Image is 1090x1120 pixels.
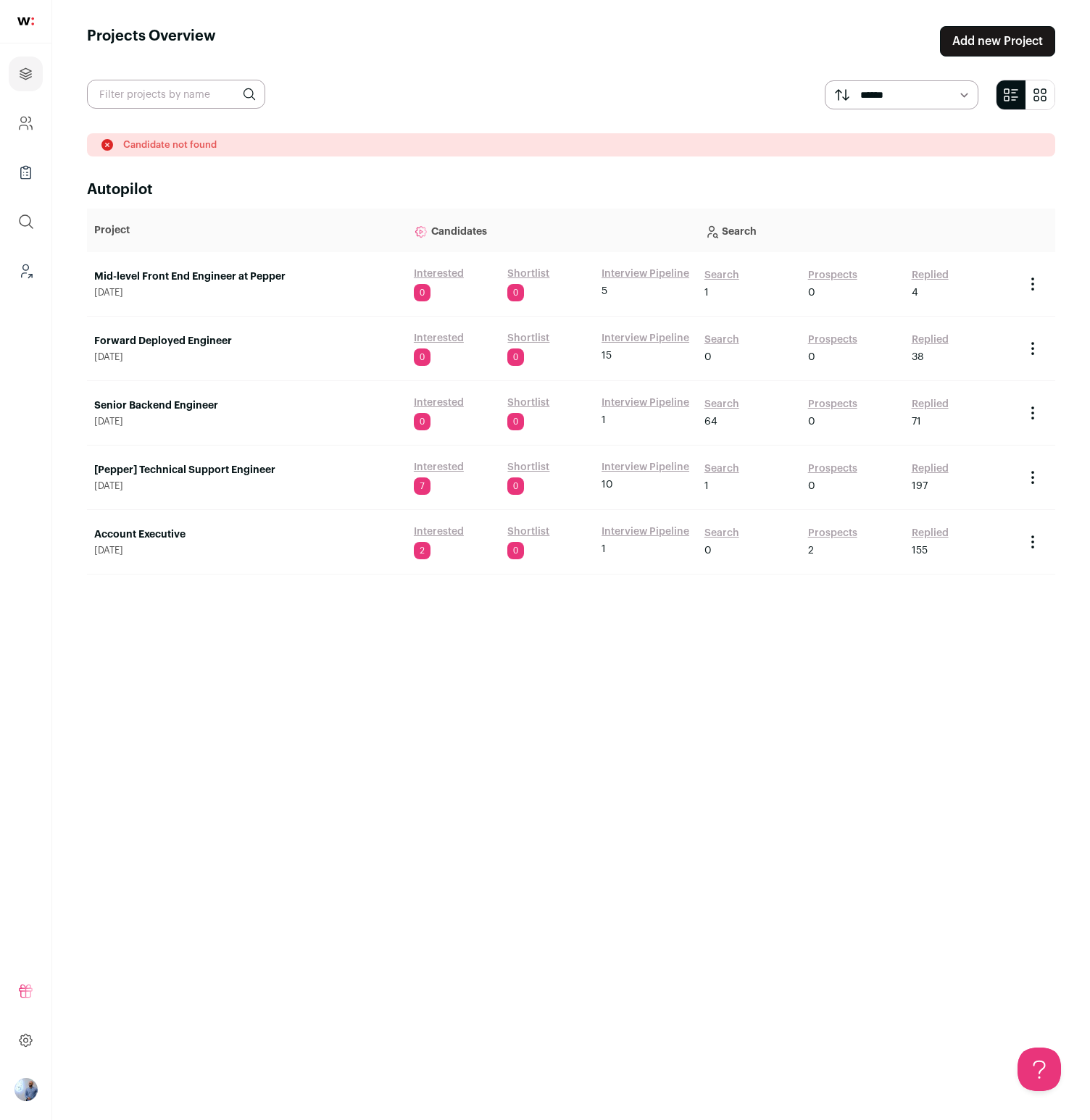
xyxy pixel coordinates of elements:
[507,284,524,301] span: 0
[507,477,524,495] span: 0
[507,460,549,475] a: Shortlist
[602,413,606,427] span: 1
[87,180,1055,200] h2: Autopilot
[704,414,717,429] span: 64
[414,460,464,475] a: Interested
[414,396,464,410] a: Interested
[912,526,949,540] a: Replied
[123,139,217,151] p: Candidate not found
[912,479,928,493] span: 197
[704,543,712,558] span: 0
[507,542,524,559] span: 0
[912,397,949,411] a: Replied
[1018,1048,1061,1091] iframe: Help Scout Beacon - Open
[414,542,430,559] span: 2
[912,268,949,283] a: Replied
[704,397,739,411] a: Search
[94,223,399,238] p: Project
[602,525,689,539] a: Interview Pipeline
[414,284,430,301] span: 0
[14,1078,38,1101] button: Open dropdown
[9,106,43,141] a: Company and ATS Settings
[1024,533,1041,551] button: Project Actions
[1024,275,1041,293] button: Project Actions
[94,334,399,348] a: Forward Deployed Engineer
[94,463,399,477] a: [Pepper] Technical Support Engineer
[14,1078,38,1101] img: 97332-medium_jpg
[704,526,739,540] a: Search
[9,155,43,190] a: Company Lists
[94,287,399,298] span: [DATE]
[704,285,709,300] span: 1
[602,348,612,363] span: 15
[507,413,524,430] span: 0
[602,396,689,410] a: Interview Pipeline
[1024,469,1041,486] button: Project Actions
[94,480,399,492] span: [DATE]
[808,397,857,411] a: Prospects
[808,414,815,429] span: 0
[94,269,399,284] a: Mid-level Front End Engineer at Pepper
[704,479,709,493] span: 1
[414,331,464,346] a: Interested
[704,268,739,283] a: Search
[1024,404,1041,422] button: Project Actions
[94,351,399,363] span: [DATE]
[507,267,549,281] a: Shortlist
[87,80,265,109] input: Filter projects by name
[414,267,464,281] a: Interested
[414,413,430,430] span: 0
[602,331,689,346] a: Interview Pipeline
[808,526,857,540] a: Prospects
[17,17,34,25] img: wellfound-shorthand-0d5821cbd27db2630d0214b213865d53afaa358527fdda9d0ea32b1df1b89c2c.svg
[912,285,918,300] span: 4
[414,477,430,495] span: 7
[507,331,549,346] a: Shortlist
[704,461,739,476] a: Search
[414,525,464,539] a: Interested
[9,57,43,91] a: Projects
[602,284,607,298] span: 5
[414,348,430,366] span: 0
[912,414,921,429] span: 71
[507,525,549,539] a: Shortlist
[602,267,689,281] a: Interview Pipeline
[94,416,399,427] span: [DATE]
[602,542,606,556] span: 1
[808,543,814,558] span: 2
[940,26,1055,57] a: Add new Project
[808,461,857,476] a: Prospects
[808,333,857,347] a: Prospects
[602,460,689,475] a: Interview Pipeline
[808,285,815,300] span: 0
[704,333,739,347] a: Search
[507,396,549,410] a: Shortlist
[507,348,524,366] span: 0
[912,333,949,347] a: Replied
[912,350,923,364] span: 38
[704,350,712,364] span: 0
[87,26,216,57] h1: Projects Overview
[808,268,857,283] a: Prospects
[704,216,1010,245] p: Search
[808,479,815,493] span: 0
[94,545,399,556] span: [DATE]
[602,477,613,492] span: 10
[94,527,399,542] a: Account Executive
[912,543,928,558] span: 155
[94,398,399,413] a: Senior Backend Engineer
[1024,340,1041,357] button: Project Actions
[808,350,815,364] span: 0
[9,254,43,288] a: Leads (Backoffice)
[414,216,690,245] p: Candidates
[912,461,949,476] a: Replied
